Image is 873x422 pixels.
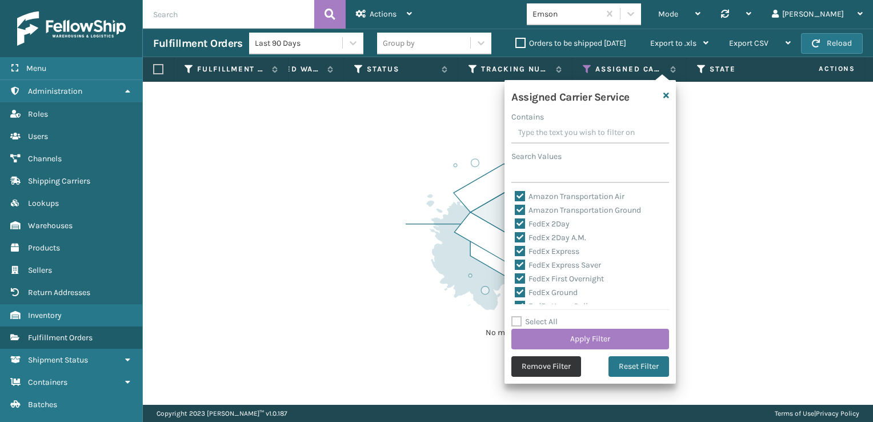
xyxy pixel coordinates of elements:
span: Actions [370,9,397,19]
button: Apply Filter [511,329,669,349]
label: Assigned Carrier Service [595,64,664,74]
span: Export CSV [729,38,768,48]
span: Containers [28,377,67,387]
h4: Assigned Carrier Service [511,87,630,104]
label: FedEx Express Saver [515,260,601,270]
label: FedEx Ground [515,288,578,297]
span: Mode [658,9,678,19]
img: logo [17,11,126,46]
span: Roles [28,109,48,119]
span: Batches [28,400,57,409]
label: Amazon Transportation Ground [515,205,641,215]
label: Amazon Transportation Air [515,192,624,201]
span: Users [28,132,48,141]
a: Privacy Policy [816,409,859,417]
span: Menu [26,63,46,73]
span: Warehouses [28,221,73,230]
span: Products [28,243,60,253]
span: Inventory [28,310,62,320]
span: Fulfillment Orders [28,333,93,343]
p: Copyright 2023 [PERSON_NAME]™ v 1.0.187 [157,405,287,422]
label: FedEx 2Day A.M. [515,233,586,242]
span: Sellers [28,265,52,275]
span: Administration [28,86,82,96]
label: FedEx Home Delivery [515,301,603,311]
label: FedEx 2Day [515,219,570,229]
label: Orders to be shipped [DATE] [515,38,626,48]
span: Actions [783,59,862,78]
label: Contains [511,111,544,123]
span: Return Addresses [28,288,90,297]
span: Shipment Status [28,355,88,365]
input: Type the text you wish to filter on [511,123,669,144]
a: Terms of Use [775,409,814,417]
label: Status [367,64,436,74]
label: Fulfillment Order Id [197,64,266,74]
div: Last 90 Days [255,37,343,49]
button: Remove Filter [511,356,581,377]
div: Emson [532,8,600,20]
span: Lookups [28,198,59,208]
label: FedEx First Overnight [515,274,604,284]
label: FedEx Express [515,246,579,256]
span: Shipping Carriers [28,176,90,186]
label: Select All [511,317,558,327]
label: Tracking Number [481,64,550,74]
span: Export to .xls [650,38,696,48]
div: | [775,405,859,422]
button: Reset Filter [608,356,669,377]
h3: Fulfillment Orders [153,37,242,50]
span: Channels [28,154,62,164]
button: Reload [801,33,863,54]
div: Group by [383,37,415,49]
label: State [710,64,779,74]
label: Search Values [511,150,562,162]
